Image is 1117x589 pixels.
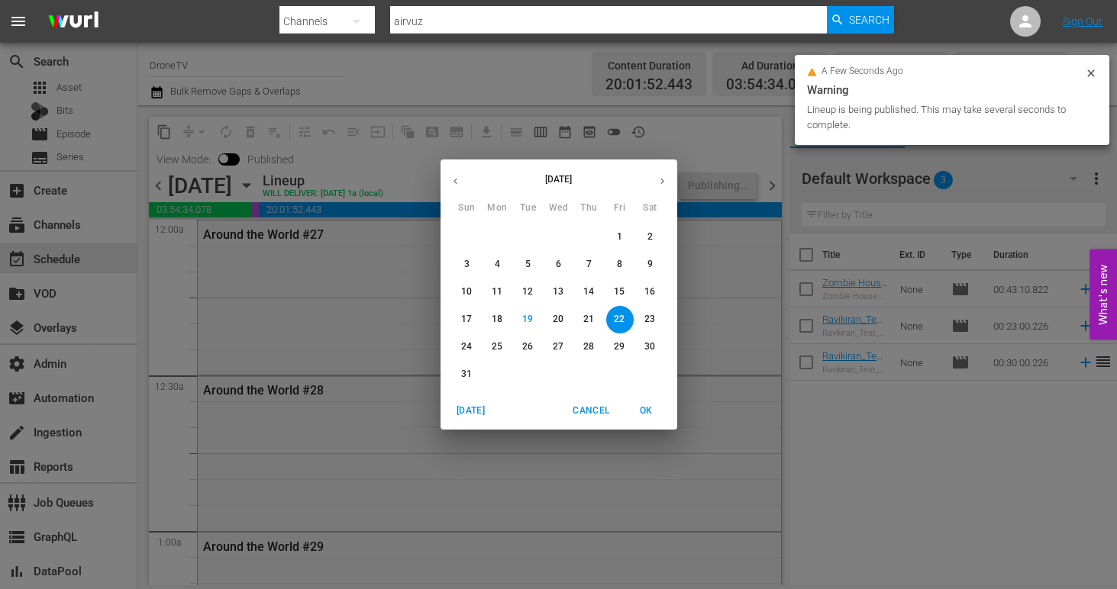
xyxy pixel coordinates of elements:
[637,251,664,278] button: 9
[583,340,594,353] p: 28
[545,201,573,216] span: Wed
[586,258,592,271] p: 7
[461,285,472,298] p: 10
[470,172,647,186] p: [DATE]
[525,258,531,271] p: 5
[622,398,671,423] button: OK
[849,6,889,34] span: Search
[454,251,481,278] button: 3
[454,333,481,361] button: 24
[515,333,542,361] button: 26
[484,251,512,278] button: 4
[614,340,625,353] p: 29
[644,313,655,326] p: 23
[515,251,542,278] button: 5
[637,278,664,306] button: 16
[556,258,561,271] p: 6
[484,201,512,216] span: Mon
[617,258,622,271] p: 8
[628,403,665,419] span: OK
[576,306,603,333] button: 21
[495,258,500,271] p: 4
[515,278,542,306] button: 12
[606,201,634,216] span: Fri
[37,4,110,40] img: ans4CAIJ8jUAAAAAAAAAAAAAAAAAAAAAAAAgQb4GAAAAAAAAAAAAAAAAAAAAAAAAJMjXAAAAAAAAAAAAAAAAAAAAAAAAgAT5G...
[807,81,1097,99] div: Warning
[606,278,634,306] button: 15
[454,201,481,216] span: Sun
[484,333,512,361] button: 25
[576,333,603,361] button: 28
[461,368,472,381] p: 31
[461,340,472,353] p: 24
[553,313,563,326] p: 20
[492,340,502,353] p: 25
[9,12,27,31] span: menu
[484,306,512,333] button: 18
[1090,249,1117,340] button: Open Feedback Widget
[447,398,496,423] button: [DATE]
[484,278,512,306] button: 11
[614,285,625,298] p: 15
[567,398,615,423] button: Cancel
[576,201,603,216] span: Thu
[553,340,563,353] p: 27
[606,333,634,361] button: 29
[644,340,655,353] p: 30
[454,306,481,333] button: 17
[614,313,625,326] p: 22
[545,251,573,278] button: 6
[522,285,533,298] p: 12
[637,333,664,361] button: 30
[644,285,655,298] p: 16
[637,201,664,216] span: Sat
[637,224,664,251] button: 2
[583,285,594,298] p: 14
[464,258,470,271] p: 3
[453,403,489,419] span: [DATE]
[461,313,472,326] p: 17
[576,251,603,278] button: 7
[492,313,502,326] p: 18
[454,278,481,306] button: 10
[647,230,653,243] p: 2
[545,306,573,333] button: 20
[522,340,533,353] p: 26
[545,333,573,361] button: 27
[522,313,533,326] p: 19
[454,361,481,388] button: 31
[545,278,573,306] button: 13
[637,306,664,333] button: 23
[515,306,542,333] button: 19
[573,403,609,419] span: Cancel
[492,285,502,298] p: 11
[1063,15,1102,27] a: Sign Out
[515,201,542,216] span: Tue
[647,258,653,271] p: 9
[576,278,603,306] button: 14
[606,251,634,278] button: 8
[606,224,634,251] button: 1
[807,102,1081,133] div: Lineup is being published. This may take several seconds to complete.
[617,230,622,243] p: 1
[553,285,563,298] p: 13
[606,306,634,333] button: 22
[822,66,903,78] span: a few seconds ago
[583,313,594,326] p: 21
